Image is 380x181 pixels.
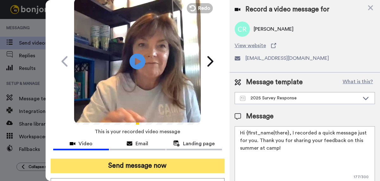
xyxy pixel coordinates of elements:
a: View website [235,42,375,49]
img: Message-temps.svg [240,96,245,101]
div: 2025 Survey Response [240,95,359,101]
span: [EMAIL_ADDRESS][DOMAIN_NAME] [245,54,329,62]
span: Video [79,140,92,147]
span: Message [246,112,274,121]
span: Email [136,140,148,147]
button: Send message now [51,159,225,173]
span: Landing page [183,140,215,147]
span: Message template [246,78,303,87]
button: What is this? [341,78,375,87]
span: View website [235,42,266,49]
span: This is your recorded video message [95,125,180,139]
